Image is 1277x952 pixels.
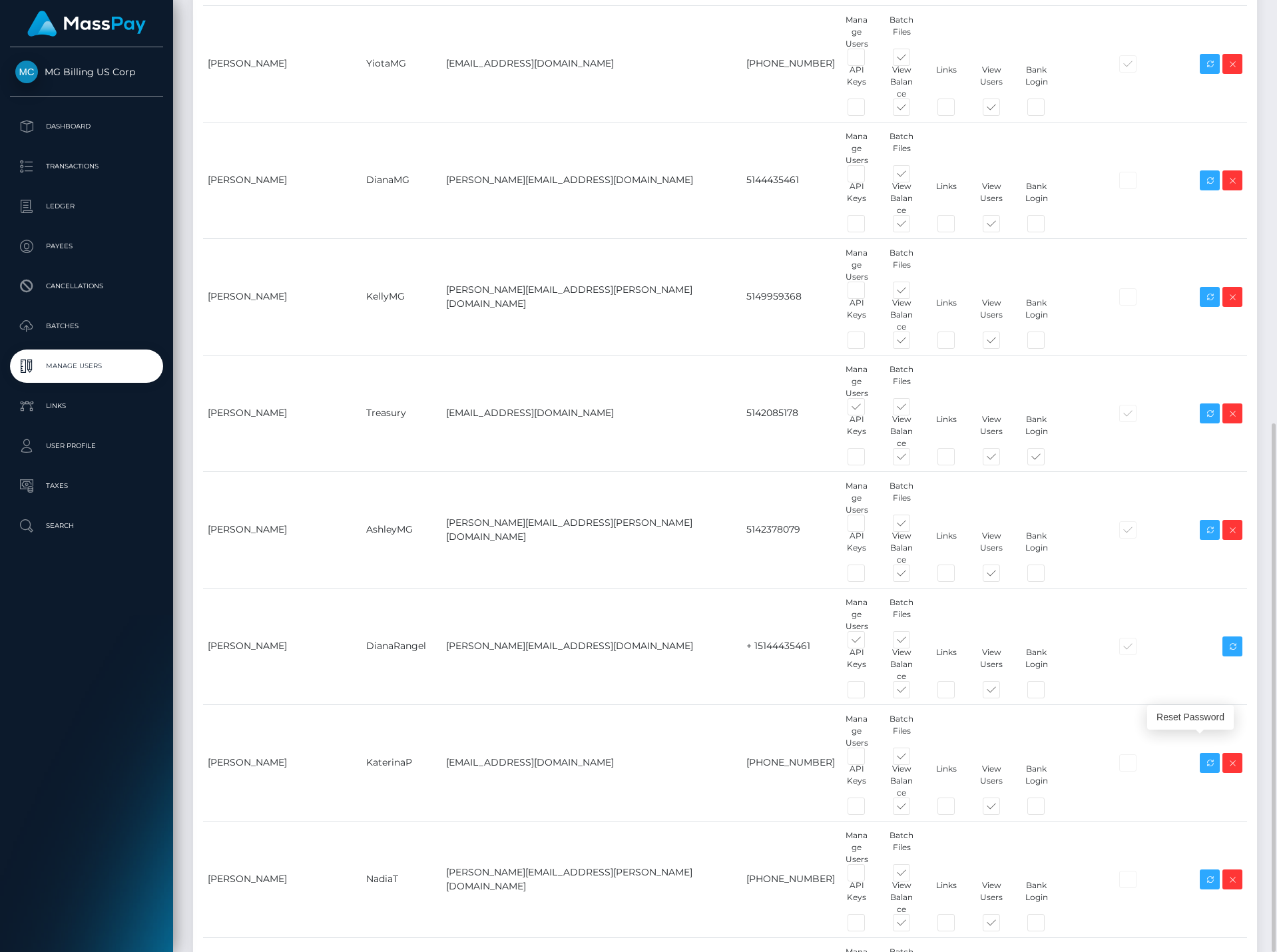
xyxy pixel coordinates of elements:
div: View Balance [880,64,925,100]
p: Taxes [15,476,158,496]
td: [PERSON_NAME][EMAIL_ADDRESS][PERSON_NAME][DOMAIN_NAME] [441,471,742,588]
div: View Balance [880,763,925,799]
div: API Keys [834,297,880,333]
td: NadiaT [362,821,441,937]
div: Batch Files [880,830,925,865]
a: Links [10,389,163,423]
div: Bank Login [1014,763,1059,799]
div: Batch Files [880,14,925,50]
td: [PERSON_NAME] [203,5,362,122]
td: [PERSON_NAME][EMAIL_ADDRESS][DOMAIN_NAME] [441,588,742,704]
td: [EMAIL_ADDRESS][DOMAIN_NAME] [441,704,742,821]
span: MG Billing US Corp [10,66,163,78]
div: API Keys [834,64,880,100]
a: Payees [10,230,163,263]
td: [PHONE_NUMBER] [742,5,840,122]
div: Batch Files [880,363,925,399]
a: Dashboard [10,110,163,143]
p: User Profile [15,436,158,456]
div: View Balance [880,530,925,566]
div: Bank Login [1014,413,1059,449]
div: Links [924,879,969,915]
div: View Users [969,763,1015,799]
div: Manage Users [834,830,880,865]
div: View Users [969,413,1015,449]
div: API Keys [834,879,880,915]
td: [EMAIL_ADDRESS][DOMAIN_NAME] [441,5,742,122]
div: View Users [969,64,1015,100]
td: [PERSON_NAME] [203,122,362,238]
td: [PERSON_NAME] [203,471,362,588]
div: Batch Files [880,247,925,283]
td: Treasury [362,355,441,471]
div: Manage Users [834,713,880,749]
td: [PERSON_NAME][EMAIL_ADDRESS][DOMAIN_NAME] [441,122,742,238]
div: Bank Login [1014,297,1059,333]
td: [PHONE_NUMBER] [742,704,840,821]
td: [PERSON_NAME] [203,704,362,821]
p: Ledger [15,196,158,216]
div: Manage Users [834,14,880,50]
a: Batches [10,310,163,343]
td: [EMAIL_ADDRESS][DOMAIN_NAME] [441,355,742,471]
div: Links [924,763,969,799]
div: Batch Files [880,130,925,166]
div: View Balance [880,879,925,915]
div: Links [924,180,969,216]
div: API Keys [834,763,880,799]
div: Batch Files [880,596,925,632]
div: Bank Login [1014,180,1059,216]
div: API Keys [834,530,880,566]
div: View Balance [880,646,925,682]
td: + 15144435461 [742,588,840,704]
a: Search [10,509,163,543]
p: Cancellations [15,276,158,296]
td: KaterinaP [362,704,441,821]
div: Links [924,64,969,100]
td: 5149959368 [742,238,840,355]
p: Transactions [15,156,158,176]
a: Transactions [10,150,163,183]
td: [PHONE_NUMBER] [742,821,840,937]
div: Batch Files [880,480,925,516]
div: Manage Users [834,363,880,399]
td: 5142085178 [742,355,840,471]
td: [PERSON_NAME] [203,238,362,355]
td: YiotaMG [362,5,441,122]
div: API Keys [834,180,880,216]
div: View Balance [880,180,925,216]
div: Reset Password [1147,705,1234,730]
p: Batches [15,316,158,336]
a: User Profile [10,429,163,463]
div: API Keys [834,413,880,449]
img: MassPay Logo [27,11,146,37]
td: DianaRangel [362,588,441,704]
div: API Keys [834,646,880,682]
p: Search [15,516,158,536]
div: Links [924,530,969,566]
div: Bank Login [1014,646,1059,682]
td: [PERSON_NAME] [203,355,362,471]
p: Dashboard [15,117,158,136]
div: Links [924,297,969,333]
div: View Balance [880,413,925,449]
td: AshleyMG [362,471,441,588]
img: MG Billing US Corp [15,61,38,83]
td: DianaMG [362,122,441,238]
td: 5142378079 [742,471,840,588]
td: [PERSON_NAME] [203,821,362,937]
div: Manage Users [834,247,880,283]
p: Links [15,396,158,416]
td: KellyMG [362,238,441,355]
a: Taxes [10,469,163,503]
div: View Users [969,646,1015,682]
p: Manage Users [15,356,158,376]
div: Manage Users [834,480,880,516]
div: Links [924,646,969,682]
div: Bank Login [1014,530,1059,566]
div: View Balance [880,297,925,333]
td: [PERSON_NAME][EMAIL_ADDRESS][PERSON_NAME][DOMAIN_NAME] [441,821,742,937]
td: [PERSON_NAME][EMAIL_ADDRESS][PERSON_NAME][DOMAIN_NAME] [441,238,742,355]
a: Cancellations [10,270,163,303]
div: View Users [969,530,1015,566]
